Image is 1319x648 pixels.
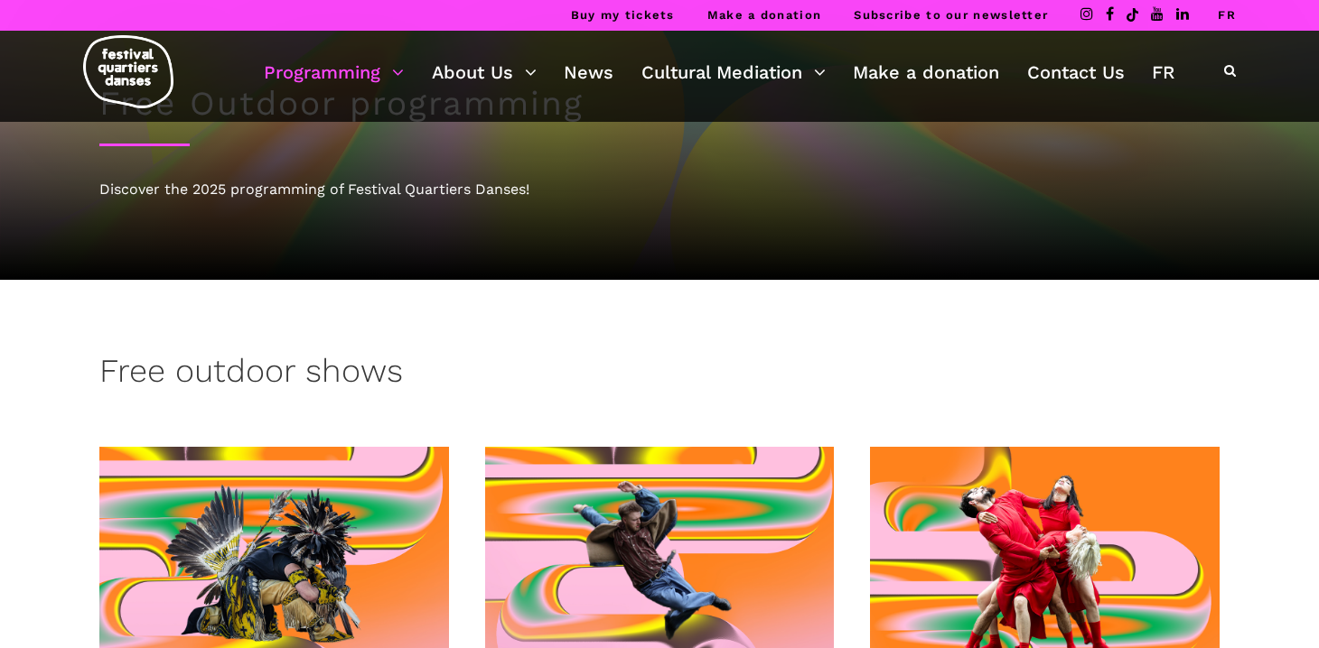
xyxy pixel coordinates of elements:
[853,57,999,88] a: Make a donation
[264,57,404,88] a: Programming
[99,352,403,397] h3: Free outdoor shows
[571,8,675,22] a: Buy my tickets
[99,178,1220,201] div: Discover the 2025 programming of Festival Quartiers Danses!
[1152,57,1174,88] a: FR
[641,57,826,88] a: Cultural Mediation
[854,8,1048,22] a: Subscribe to our newsletter
[707,8,822,22] a: Make a donation
[1027,57,1125,88] a: Contact Us
[83,35,173,108] img: logo-fqd-med
[564,57,613,88] a: News
[1218,8,1236,22] a: FR
[432,57,537,88] a: About Us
